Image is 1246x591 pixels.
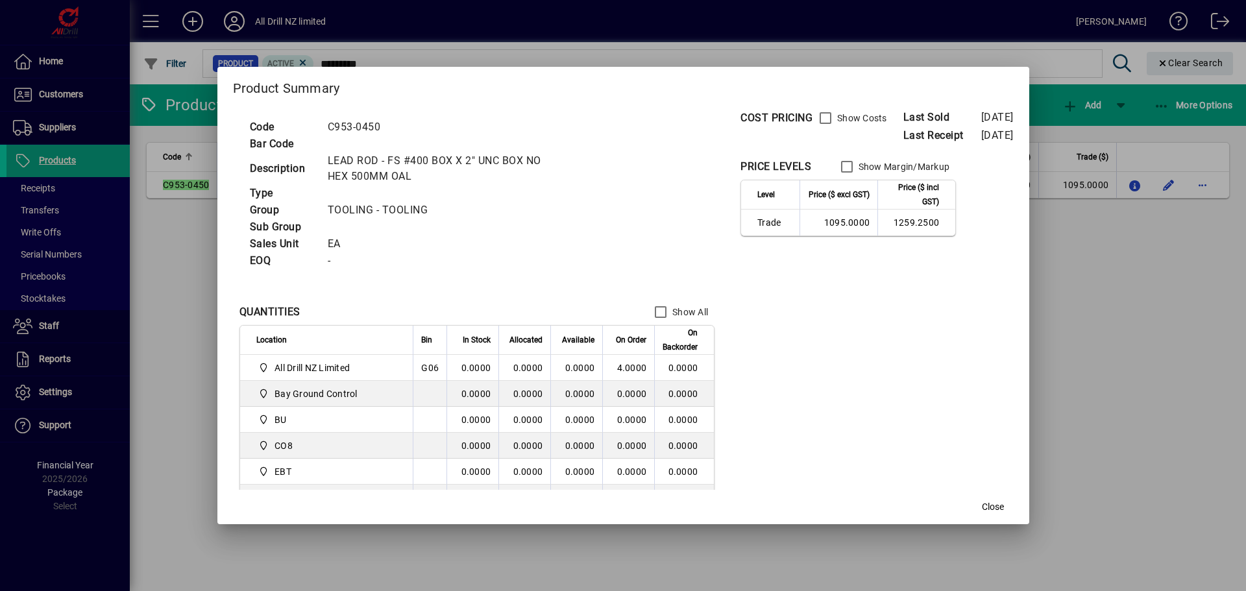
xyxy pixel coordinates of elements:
[757,216,792,229] span: Trade
[877,210,955,235] td: 1259.2500
[617,389,647,399] span: 0.0000
[654,459,714,485] td: 0.0000
[654,381,714,407] td: 0.0000
[256,438,399,453] span: CO8
[275,387,358,400] span: Bay Ground Control
[243,119,321,136] td: Code
[243,219,321,235] td: Sub Group
[243,152,321,185] td: Description
[256,386,399,402] span: Bay Ground Control
[446,459,498,485] td: 0.0000
[550,355,602,381] td: 0.0000
[243,252,321,269] td: EOQ
[562,333,594,347] span: Available
[903,128,981,143] span: Last Receipt
[835,112,887,125] label: Show Costs
[321,152,557,185] td: LEAD ROD - FS #400 BOX X 2" UNC BOX NO HEX 500MM OAL
[654,433,714,459] td: 0.0000
[275,465,291,478] span: EBT
[463,333,491,347] span: In Stock
[550,381,602,407] td: 0.0000
[617,415,647,425] span: 0.0000
[421,333,432,347] span: Bin
[446,433,498,459] td: 0.0000
[550,485,602,511] td: 0.0000
[275,439,293,452] span: CO8
[256,360,399,376] span: All Drill NZ Limited
[740,159,811,175] div: PRICE LEVELS
[446,485,498,511] td: 0.0000
[321,202,557,219] td: TOOLING - TOOLING
[243,235,321,252] td: Sales Unit
[654,407,714,433] td: 0.0000
[256,464,399,479] span: EBT
[321,235,557,252] td: EA
[498,485,550,511] td: 0.0000
[972,496,1014,519] button: Close
[446,381,498,407] td: 0.0000
[981,129,1014,141] span: [DATE]
[670,306,708,319] label: Show All
[550,407,602,433] td: 0.0000
[886,180,939,209] span: Price ($ incl GST)
[217,67,1029,104] h2: Product Summary
[275,361,350,374] span: All Drill NZ Limited
[550,459,602,485] td: 0.0000
[243,185,321,202] td: Type
[446,355,498,381] td: 0.0000
[321,119,557,136] td: C953-0450
[654,355,714,381] td: 0.0000
[498,381,550,407] td: 0.0000
[982,500,1004,514] span: Close
[903,110,981,125] span: Last Sold
[243,136,321,152] td: Bar Code
[663,326,698,354] span: On Backorder
[498,459,550,485] td: 0.0000
[617,440,647,451] span: 0.0000
[256,333,287,347] span: Location
[321,252,557,269] td: -
[256,412,399,428] span: BU
[509,333,543,347] span: Allocated
[498,407,550,433] td: 0.0000
[617,466,647,477] span: 0.0000
[981,111,1014,123] span: [DATE]
[617,363,647,373] span: 4.0000
[654,485,714,511] td: 0.0000
[243,202,321,219] td: Group
[275,413,287,426] span: BU
[800,210,877,235] td: 1095.0000
[740,110,812,126] div: COST PRICING
[239,304,300,320] div: QUANTITIES
[446,407,498,433] td: 0.0000
[809,187,870,202] span: Price ($ excl GST)
[498,433,550,459] td: 0.0000
[550,433,602,459] td: 0.0000
[757,187,775,202] span: Level
[616,333,646,347] span: On Order
[856,160,950,173] label: Show Margin/Markup
[413,355,446,381] td: G06
[498,355,550,381] td: 0.0000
